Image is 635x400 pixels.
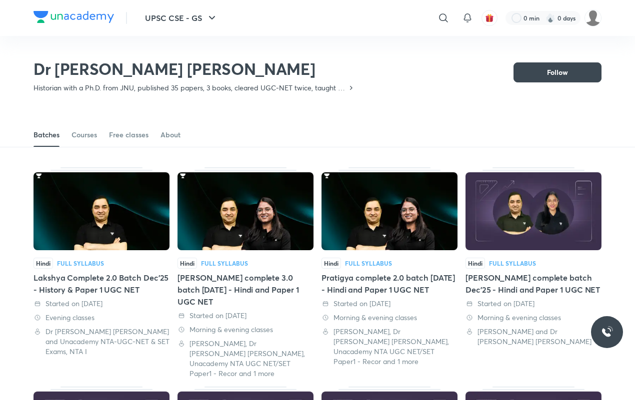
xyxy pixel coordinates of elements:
[139,8,224,28] button: UPSC CSE - GS
[177,325,313,335] div: Morning & evening classes
[33,59,355,79] h2: Dr [PERSON_NAME] [PERSON_NAME]
[177,167,313,379] div: Pratigya complete 3.0 batch Dec 25 - Hindi and Paper 1 UGC NET
[321,167,457,379] div: Pratigya complete 2.0 batch Dec 25 - Hindi and Paper 1 UGC NET
[345,260,392,266] div: Full Syllabus
[160,130,180,140] div: About
[33,299,169,309] div: Started on 12 Jul 2025
[465,172,601,250] img: Thumbnail
[321,272,457,296] div: Pratigya complete 2.0 batch [DATE] - Hindi and Paper 1 UGC NET
[513,62,601,82] button: Follow
[177,172,313,250] img: Thumbnail
[545,13,555,23] img: streak
[71,123,97,147] a: Courses
[33,83,347,93] p: Historian with a Ph.D. from JNU, published 35 papers, 3 books, cleared UGC-NET twice, taught at [...
[109,130,148,140] div: Free classes
[177,272,313,308] div: [PERSON_NAME] complete 3.0 batch [DATE] - Hindi and Paper 1 UGC NET
[465,327,601,347] div: Sakshi Singh and Dr Amit Kumar Singh
[321,258,341,269] span: Hindi
[33,130,59,140] div: Batches
[201,260,248,266] div: Full Syllabus
[489,260,536,266] div: Full Syllabus
[33,167,169,379] div: Lakshya Complete 2.0 Batch Dec'25 - History & Paper 1 UGC NET
[465,299,601,309] div: Started on 20 Jun 2025
[465,272,601,296] div: [PERSON_NAME] complete batch Dec'25 - Hindi and Paper 1 UGC NET
[321,299,457,309] div: Started on 21 Jun 2025
[481,10,497,26] button: avatar
[33,123,59,147] a: Batches
[177,339,313,379] div: Sakshi Singh, Dr Amit Kumar Singh, Unacademy NTA UGC NET/SET Paper1 - Recor and 1 more
[33,11,114,25] a: Company Logo
[33,272,169,296] div: Lakshya Complete 2.0 Batch Dec'25 - History & Paper 1 UGC NET
[485,13,494,22] img: avatar
[177,258,197,269] span: Hindi
[321,327,457,367] div: Sakshi Singh, Dr Amit Kumar Singh, Unacademy NTA UGC NET/SET Paper1 - Recor and 1 more
[57,260,104,266] div: Full Syllabus
[321,172,457,250] img: Thumbnail
[465,313,601,323] div: Morning & evening classes
[160,123,180,147] a: About
[109,123,148,147] a: Free classes
[465,258,485,269] span: Hindi
[33,327,169,357] div: Dr Amit Kumar Singh and Unacademy NTA-UGC-NET & SET Exams, NTA I
[33,172,169,250] img: Thumbnail
[584,9,601,26] img: renuka
[601,326,613,338] img: ttu
[547,67,568,77] span: Follow
[33,313,169,323] div: Evening classes
[33,11,114,23] img: Company Logo
[465,167,601,379] div: Pratigya complete batch Dec'25 - Hindi and Paper 1 UGC NET
[71,130,97,140] div: Courses
[177,311,313,321] div: Started on 21 Jun 2025
[321,313,457,323] div: Morning & evening classes
[33,258,53,269] span: Hindi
